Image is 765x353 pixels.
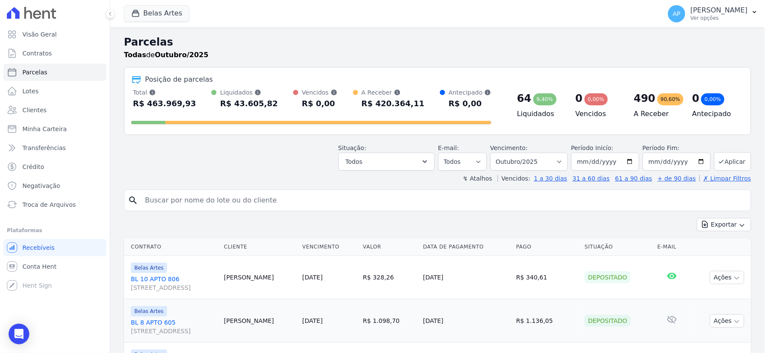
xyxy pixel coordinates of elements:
[131,263,167,273] span: Belas Artes
[692,92,700,105] div: 0
[362,97,425,111] div: R$ 420.364,11
[576,92,583,105] div: 0
[634,109,679,119] h4: A Receber
[420,299,513,343] td: [DATE]
[700,175,751,182] a: ✗ Limpar Filtros
[220,97,278,111] div: R$ 43.605,82
[220,88,278,97] div: Liquidados
[22,200,76,209] span: Troca de Arquivos
[449,88,491,97] div: Antecipado
[124,50,208,60] p: de
[449,97,491,111] div: R$ 0,00
[3,139,106,157] a: Transferências
[131,318,217,335] a: BL 8 APTO 605[STREET_ADDRESS]
[3,239,106,256] a: Recebíveis
[581,238,654,256] th: Situação
[22,106,46,114] span: Clientes
[302,317,322,324] a: [DATE]
[658,175,696,182] a: + de 90 dias
[513,256,581,299] td: R$ 340,61
[133,97,196,111] div: R$ 463.969,93
[220,299,299,343] td: [PERSON_NAME]
[22,30,57,39] span: Visão Geral
[534,175,567,182] a: 1 a 30 dias
[22,144,66,152] span: Transferências
[3,258,106,275] a: Conta Hent
[220,238,299,256] th: Cliente
[7,225,103,236] div: Plataformas
[124,5,189,21] button: Belas Artes
[362,88,425,97] div: A Receber
[3,120,106,138] a: Minha Carteira
[131,306,167,316] span: Belas Artes
[634,92,656,105] div: 490
[710,314,744,328] button: Ações
[299,238,359,256] th: Vencimento
[220,256,299,299] td: [PERSON_NAME]
[22,125,67,133] span: Minha Carteira
[3,196,106,213] a: Troca de Arquivos
[585,93,608,105] div: 0,00%
[490,144,528,151] label: Vencimento:
[3,45,106,62] a: Contratos
[657,93,684,105] div: 90,60%
[3,101,106,119] a: Clientes
[22,243,55,252] span: Recebíveis
[654,238,690,256] th: E-mail
[710,271,744,284] button: Ações
[131,275,217,292] a: BL 10 APTO 806[STREET_ADDRESS]
[131,327,217,335] span: [STREET_ADDRESS]
[3,83,106,100] a: Lotes
[22,181,60,190] span: Negativação
[571,144,613,151] label: Período Inicío:
[576,109,620,119] h4: Vencidos
[661,2,765,26] button: AP [PERSON_NAME] Ver opções
[3,26,106,43] a: Visão Geral
[517,109,562,119] h4: Liquidados
[359,238,420,256] th: Valor
[302,88,337,97] div: Vencidos
[124,34,751,50] h2: Parcelas
[359,299,420,343] td: R$ 1.098,70
[714,152,751,171] button: Aplicar
[673,11,681,17] span: AP
[3,64,106,81] a: Parcelas
[573,175,610,182] a: 31 a 60 dias
[359,256,420,299] td: R$ 328,26
[615,175,652,182] a: 61 a 90 dias
[585,315,631,327] div: Depositado
[643,144,711,153] label: Período Fim:
[3,158,106,175] a: Crédito
[692,109,737,119] h4: Antecipado
[133,88,196,97] div: Total
[513,238,581,256] th: Pago
[533,93,557,105] div: 9,40%
[701,93,725,105] div: 0,00%
[22,49,52,58] span: Contratos
[438,144,459,151] label: E-mail:
[420,238,513,256] th: Data de Pagamento
[517,92,531,105] div: 64
[697,218,751,231] button: Exportar
[22,163,44,171] span: Crédito
[131,283,217,292] span: [STREET_ADDRESS]
[585,271,631,283] div: Depositado
[22,87,39,95] span: Lotes
[463,175,492,182] label: ↯ Atalhos
[338,153,435,171] button: Todos
[302,97,337,111] div: R$ 0,00
[338,144,366,151] label: Situação:
[420,256,513,299] td: [DATE]
[9,324,29,344] div: Open Intercom Messenger
[691,15,748,21] p: Ver opções
[155,51,209,59] strong: Outubro/2025
[128,195,138,206] i: search
[3,177,106,194] a: Negativação
[124,238,220,256] th: Contrato
[346,157,362,167] span: Todos
[145,74,213,85] div: Posição de parcelas
[513,299,581,343] td: R$ 1.136,05
[302,274,322,281] a: [DATE]
[124,51,146,59] strong: Todas
[22,262,56,271] span: Conta Hent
